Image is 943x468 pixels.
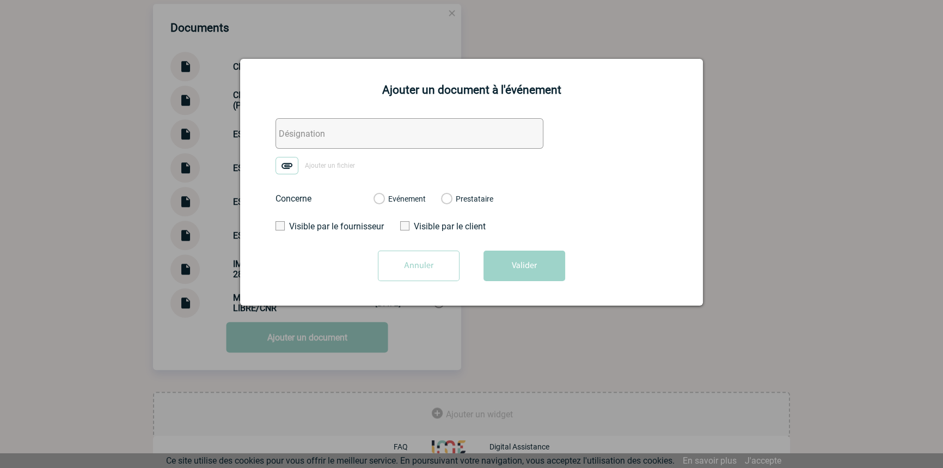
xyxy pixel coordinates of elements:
label: Visible par le fournisseur [275,221,376,232]
input: Désignation [275,118,543,149]
label: Prestataire [441,195,451,204]
span: Ajouter un fichier [305,162,355,169]
h2: Ajouter un document à l'événement [254,83,689,96]
input: Annuler [378,251,460,281]
label: Evénement [373,195,384,204]
label: Concerne [275,193,363,204]
button: Valider [483,251,565,281]
label: Visible par le client [400,221,501,232]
